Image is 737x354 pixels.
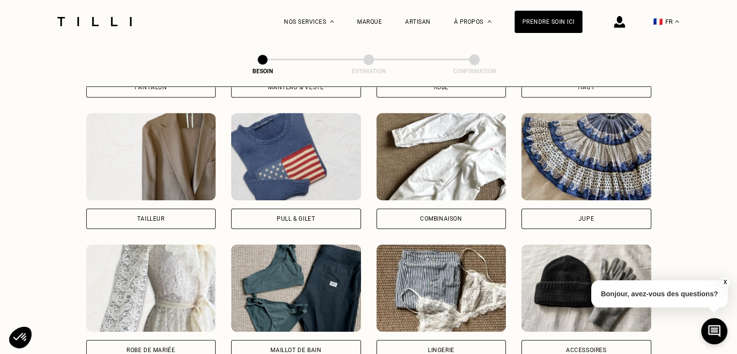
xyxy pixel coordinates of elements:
[330,20,334,23] img: Menu déroulant
[487,20,491,23] img: Menu déroulant à propos
[376,113,506,200] img: Tilli retouche votre Combinaison
[231,244,361,332] img: Tilli retouche votre Maillot de bain
[566,347,607,353] div: Accessoires
[405,18,431,25] a: Artisan
[320,68,417,75] div: Estimation
[54,17,135,26] img: Logo du service de couturière Tilli
[86,113,216,200] img: Tilli retouche votre Tailleur
[86,244,216,332] img: Tilli retouche votre Robe de mariée
[426,68,523,75] div: Confirmation
[591,280,728,307] p: Bonjour, avez-vous des questions?
[653,17,663,26] span: 🇫🇷
[434,84,449,90] div: Robe
[277,216,315,222] div: Pull & gilet
[521,113,651,200] img: Tilli retouche votre Jupe
[270,347,321,353] div: Maillot de bain
[214,68,311,75] div: Besoin
[579,216,594,222] div: Jupe
[428,347,455,353] div: Lingerie
[515,11,582,33] a: Prendre soin ici
[357,18,382,25] a: Marque
[521,244,651,332] img: Tilli retouche votre Accessoires
[614,16,625,28] img: icône connexion
[420,216,462,222] div: Combinaison
[376,244,506,332] img: Tilli retouche votre Lingerie
[720,277,730,288] button: X
[675,20,679,23] img: menu déroulant
[578,84,595,90] div: Haut
[268,84,324,90] div: Manteau & Veste
[231,113,361,200] img: Tilli retouche votre Pull & gilet
[135,84,167,90] div: Pantalon
[126,347,175,353] div: Robe de mariée
[137,216,165,222] div: Tailleur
